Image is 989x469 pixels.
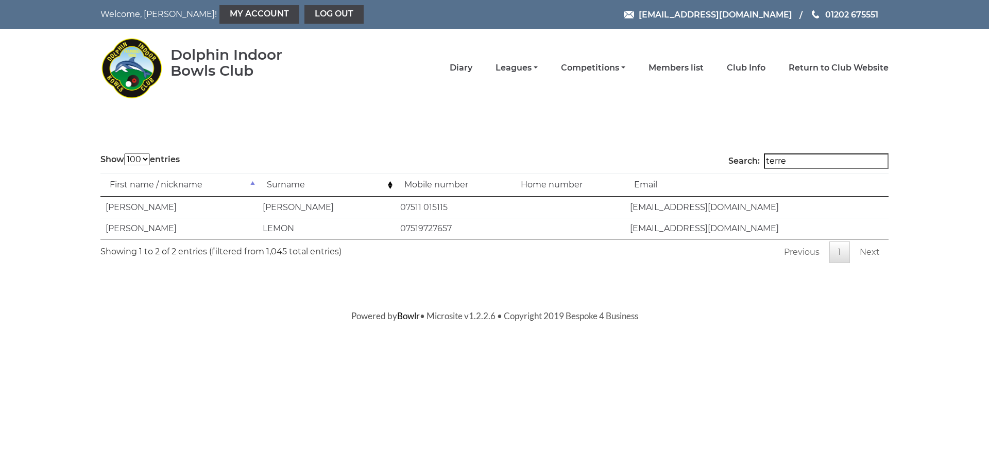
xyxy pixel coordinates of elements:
[728,153,889,169] label: Search:
[624,11,634,19] img: Email
[351,310,638,321] span: Powered by • Microsite v1.2.2.6 • Copyright 2019 Bespoke 4 Business
[561,62,625,74] a: Competitions
[851,241,889,263] a: Next
[395,218,511,239] td: 07519727657
[727,62,765,74] a: Club Info
[100,218,258,239] td: [PERSON_NAME]
[625,218,889,239] td: [EMAIL_ADDRESS][DOMAIN_NAME]
[825,9,878,19] span: 01202 675551
[258,173,395,197] td: Surname: activate to sort column ascending
[100,153,180,166] label: Show entries
[810,8,878,21] a: Phone us 01202 675551
[258,197,395,218] td: [PERSON_NAME]
[395,173,511,197] td: Mobile number
[450,62,472,74] a: Diary
[395,197,511,218] td: 07511 015115
[625,197,889,218] td: [EMAIL_ADDRESS][DOMAIN_NAME]
[100,239,342,258] div: Showing 1 to 2 of 2 entries (filtered from 1,045 total entries)
[397,310,420,321] a: Bowlr
[100,5,420,24] nav: Welcome, [PERSON_NAME]!
[100,32,162,104] img: Dolphin Indoor Bowls Club
[170,47,315,79] div: Dolphin Indoor Bowls Club
[496,62,538,74] a: Leagues
[639,9,792,19] span: [EMAIL_ADDRESS][DOMAIN_NAME]
[511,173,624,197] td: Home number
[100,173,258,197] td: First name / nickname: activate to sort column descending
[124,153,150,165] select: Showentries
[789,62,889,74] a: Return to Club Website
[775,241,828,263] a: Previous
[624,8,792,21] a: Email [EMAIL_ADDRESS][DOMAIN_NAME]
[764,153,889,169] input: Search:
[304,5,364,24] a: Log out
[649,62,704,74] a: Members list
[100,197,258,218] td: [PERSON_NAME]
[219,5,299,24] a: My Account
[258,218,395,239] td: LEMON
[812,10,819,19] img: Phone us
[829,241,850,263] a: 1
[625,173,889,197] td: Email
